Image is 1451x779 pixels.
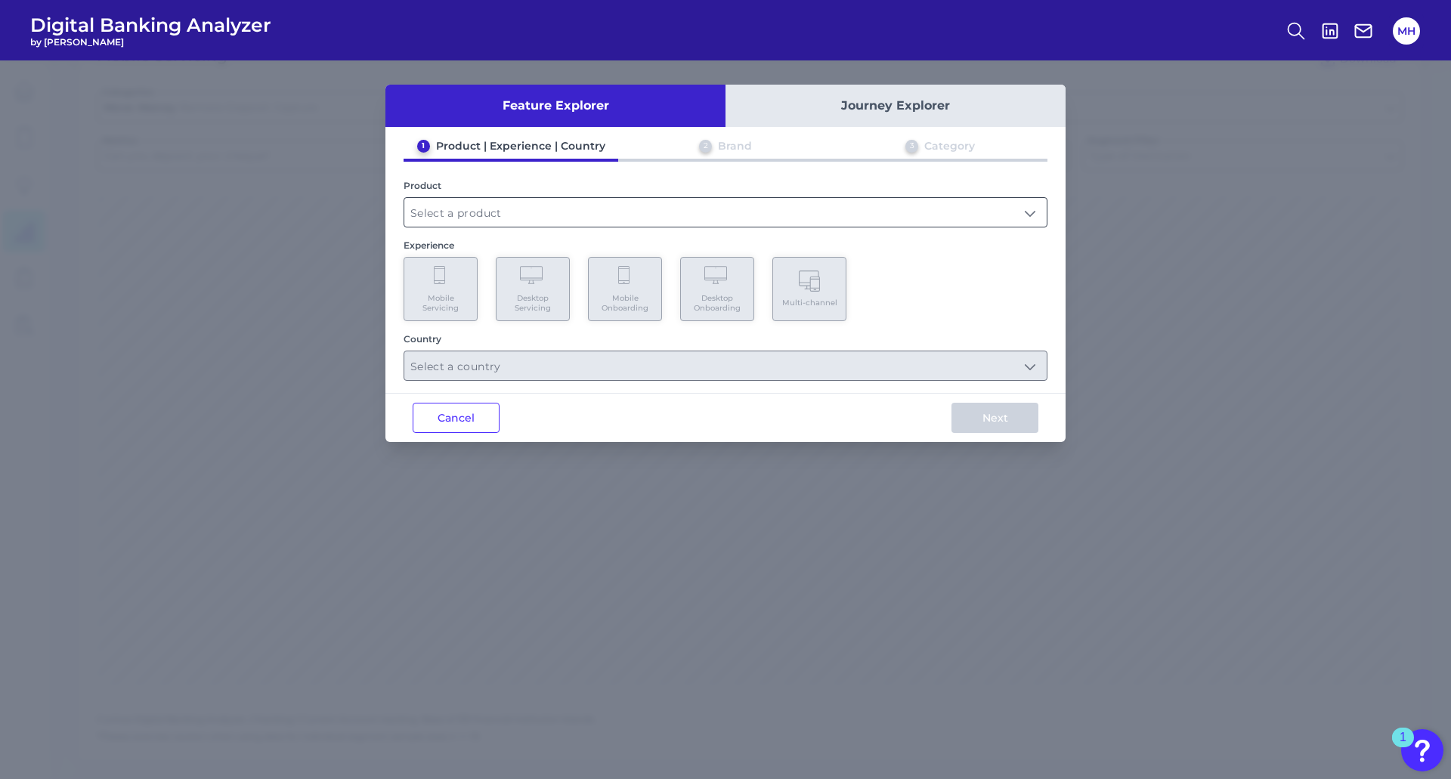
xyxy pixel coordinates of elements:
[496,257,570,321] button: Desktop Servicing
[404,180,1047,191] div: Product
[772,257,846,321] button: Multi-channel
[905,140,918,153] div: 3
[436,139,605,153] div: Product | Experience | Country
[782,298,837,308] span: Multi-channel
[718,139,752,153] div: Brand
[404,351,1047,380] input: Select a country
[1401,729,1443,771] button: Open Resource Center, 1 new notification
[30,36,271,48] span: by [PERSON_NAME]
[924,139,975,153] div: Category
[688,293,746,313] span: Desktop Onboarding
[725,85,1066,127] button: Journey Explorer
[385,85,725,127] button: Feature Explorer
[412,293,469,313] span: Mobile Servicing
[680,257,754,321] button: Desktop Onboarding
[951,403,1038,433] button: Next
[699,140,712,153] div: 2
[404,333,1047,345] div: Country
[504,293,562,313] span: Desktop Servicing
[588,257,662,321] button: Mobile Onboarding
[404,257,478,321] button: Mobile Servicing
[1400,737,1406,757] div: 1
[417,140,430,153] div: 1
[30,14,271,36] span: Digital Banking Analyzer
[596,293,654,313] span: Mobile Onboarding
[404,240,1047,251] div: Experience
[404,198,1047,227] input: Select a product
[1393,17,1420,45] button: MH
[413,403,500,433] button: Cancel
